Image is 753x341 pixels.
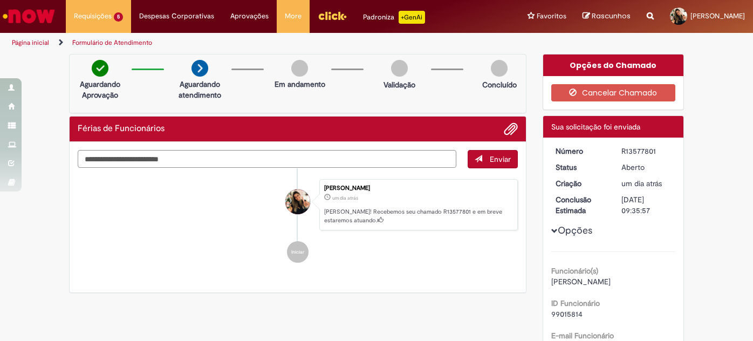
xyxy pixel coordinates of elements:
[191,60,208,77] img: arrow-next.png
[174,79,226,100] p: Aguardando atendimento
[74,79,126,100] p: Aguardando Aprovação
[621,179,662,188] span: um dia atrás
[621,179,662,188] time: 29/09/2025 15:35:54
[72,38,152,47] a: Formulário de Atendimento
[690,11,745,21] span: [PERSON_NAME]
[621,194,672,216] div: [DATE] 09:35:57
[78,168,518,274] ul: Histórico de tíquete
[12,38,49,47] a: Página inicial
[621,146,672,156] div: R13577801
[391,60,408,77] img: img-circle-grey.png
[8,33,494,53] ul: Trilhas de página
[399,11,425,24] p: +GenAi
[384,79,415,90] p: Validação
[74,11,112,22] span: Requisições
[547,178,614,189] dt: Criação
[482,79,517,90] p: Concluído
[78,179,518,231] li: Gabriela Fernandes Regis
[551,122,640,132] span: Sua solicitação foi enviada
[1,5,57,27] img: ServiceNow
[318,8,347,24] img: click_logo_yellow_360x200.png
[363,11,425,24] div: Padroniza
[504,122,518,136] button: Adicionar anexos
[491,60,508,77] img: img-circle-grey.png
[291,60,308,77] img: img-circle-grey.png
[230,11,269,22] span: Aprovações
[621,178,672,189] div: 29/09/2025 15:35:54
[324,208,512,224] p: [PERSON_NAME]! Recebemos seu chamado R13577801 e em breve estaremos atuando.
[332,195,358,201] span: um dia atrás
[583,11,631,22] a: Rascunhos
[275,79,325,90] p: Em andamento
[551,266,598,276] b: Funcionário(s)
[551,84,676,101] button: Cancelar Chamado
[78,124,165,134] h2: Férias de Funcionários Histórico de tíquete
[621,162,672,173] div: Aberto
[332,195,358,201] time: 29/09/2025 15:35:54
[468,150,518,168] button: Enviar
[592,11,631,21] span: Rascunhos
[543,54,684,76] div: Opções do Chamado
[551,277,611,287] span: [PERSON_NAME]
[285,189,310,214] div: Gabriela Fernandes Regis
[547,194,614,216] dt: Conclusão Estimada
[547,162,614,173] dt: Status
[547,146,614,156] dt: Número
[139,11,214,22] span: Despesas Corporativas
[490,154,511,164] span: Enviar
[551,309,583,319] span: 99015814
[92,60,108,77] img: check-circle-green.png
[78,150,456,168] textarea: Digite sua mensagem aqui...
[114,12,123,22] span: 5
[285,11,302,22] span: More
[551,298,600,308] b: ID Funcionário
[324,185,512,192] div: [PERSON_NAME]
[537,11,566,22] span: Favoritos
[551,331,614,340] b: E-mail Funcionário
